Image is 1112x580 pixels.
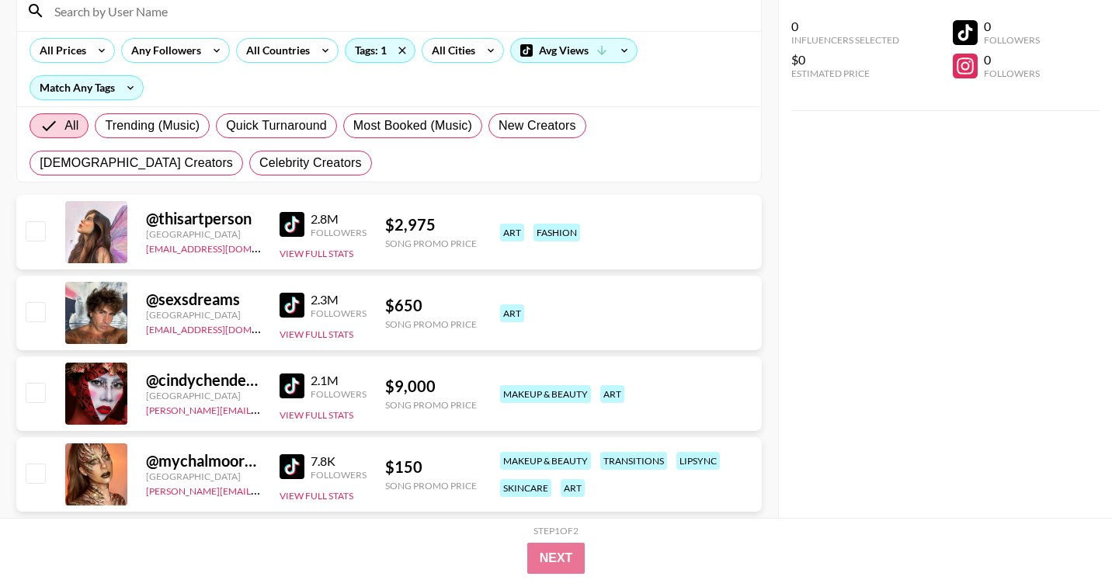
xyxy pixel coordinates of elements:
div: 2.1M [311,373,367,388]
div: Influencers Selected [791,34,899,46]
div: Followers [984,34,1040,46]
div: art [600,385,624,403]
div: $ 150 [385,457,477,477]
span: Most Booked (Music) [353,116,472,135]
a: [EMAIL_ADDRESS][DOMAIN_NAME] [146,240,302,255]
div: Followers [984,68,1040,79]
div: Followers [311,227,367,238]
button: View Full Stats [280,248,353,259]
div: Song Promo Price [385,399,477,411]
span: New Creators [499,116,576,135]
div: 0 [984,19,1040,34]
div: 0 [791,19,899,34]
div: 2.8M [311,211,367,227]
div: $ 650 [385,296,477,315]
div: fashion [533,224,580,241]
div: [GEOGRAPHIC_DATA] [146,309,261,321]
button: View Full Stats [280,490,353,502]
button: View Full Stats [280,409,353,421]
div: Song Promo Price [385,238,477,249]
div: Tags: 1 [346,39,415,62]
div: [GEOGRAPHIC_DATA] [146,228,261,240]
div: @ thisartperson [146,209,261,228]
div: art [561,479,585,497]
div: lipsync [676,452,720,470]
span: All [64,116,78,135]
div: Song Promo Price [385,318,477,330]
span: Quick Turnaround [226,116,327,135]
button: View Full Stats [280,328,353,340]
iframe: Drift Widget Chat Controller [1034,502,1093,561]
a: [PERSON_NAME][EMAIL_ADDRESS][DOMAIN_NAME] [146,482,376,497]
img: TikTok [280,454,304,479]
div: $ 9,000 [385,377,477,396]
div: Followers [311,307,367,319]
div: All Countries [237,39,313,62]
div: art [500,304,524,322]
div: @ sexsdreams [146,290,261,309]
div: makeup & beauty [500,452,591,470]
div: 7.8K [311,453,367,469]
img: TikTok [280,293,304,318]
div: Followers [311,388,367,400]
div: [GEOGRAPHIC_DATA] [146,471,261,482]
div: art [500,224,524,241]
img: TikTok [280,212,304,237]
div: makeup & beauty [500,385,591,403]
div: 2.3M [311,292,367,307]
span: [DEMOGRAPHIC_DATA] Creators [40,154,233,172]
div: $ 2,975 [385,215,477,234]
div: @ mychalmoore_mua [146,451,261,471]
div: @ cindychendesigns [146,370,261,390]
div: All Prices [30,39,89,62]
div: Followers [311,469,367,481]
span: Trending (Music) [105,116,200,135]
div: Any Followers [122,39,204,62]
img: TikTok [280,373,304,398]
div: Estimated Price [791,68,899,79]
div: Avg Views [511,39,637,62]
a: [EMAIL_ADDRESS][DOMAIN_NAME] [146,321,302,335]
div: Song Promo Price [385,480,477,491]
div: [GEOGRAPHIC_DATA] [146,390,261,401]
div: transitions [600,452,667,470]
a: [PERSON_NAME][EMAIL_ADDRESS][DOMAIN_NAME] [146,401,376,416]
button: Next [527,543,586,574]
div: skincare [500,479,551,497]
span: Celebrity Creators [259,154,362,172]
div: All Cities [422,39,478,62]
div: 0 [984,52,1040,68]
div: Step 1 of 2 [533,525,579,537]
div: $0 [791,52,899,68]
div: Match Any Tags [30,76,143,99]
